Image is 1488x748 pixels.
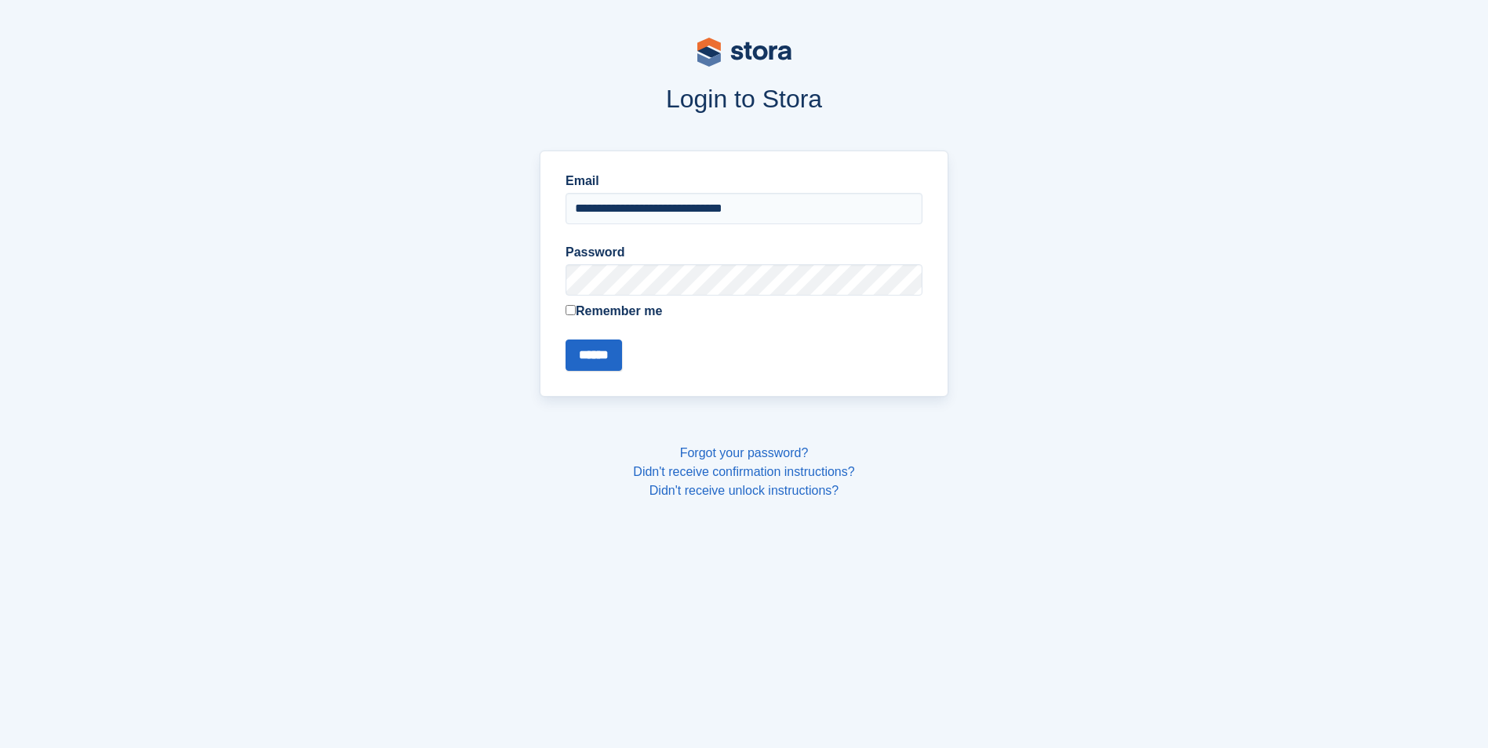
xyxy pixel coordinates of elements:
a: Forgot your password? [680,446,809,459]
label: Password [566,243,922,262]
h1: Login to Stora [241,85,1248,113]
label: Email [566,172,922,191]
a: Didn't receive unlock instructions? [649,484,839,497]
input: Remember me [566,305,576,315]
label: Remember me [566,302,922,321]
img: stora-logo-53a41332b3708ae10de48c4981b4e9114cc0af31d8433b30ea865607fb682f29.svg [697,38,791,67]
a: Didn't receive confirmation instructions? [633,465,854,478]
